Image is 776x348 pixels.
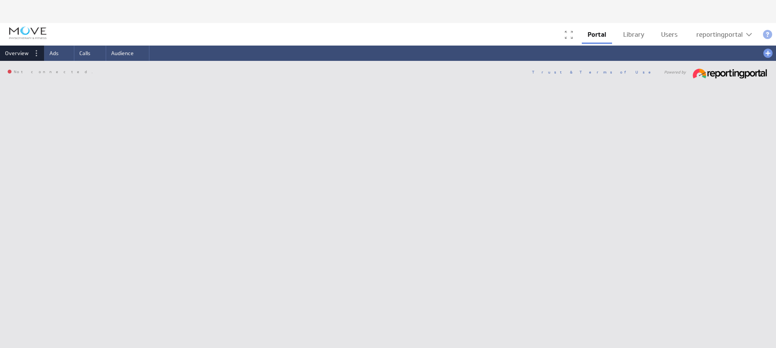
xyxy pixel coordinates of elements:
[111,50,134,57] span: Audience
[655,27,683,42] a: Users
[29,46,44,61] div: Menu
[74,46,106,61] li: Calls
[8,25,48,46] div: Go to my dashboards
[79,50,90,57] span: Calls
[664,70,686,74] span: Powered by
[582,27,612,42] a: Portal
[8,26,48,44] img: Reporting Portal logo
[617,27,650,42] a: Library
[532,69,656,75] a: Trust & Terms of Use
[565,31,573,39] div: Enter full screen (TV) mode
[760,46,776,61] div: Add a dashboard
[8,70,93,74] span: Not connected.
[49,50,59,57] span: Ads
[692,69,768,78] img: reportingportal_233x30.png
[106,46,149,61] li: Audience
[44,46,74,61] li: Ads
[5,50,29,57] span: Overview
[696,31,743,38] div: reportingportal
